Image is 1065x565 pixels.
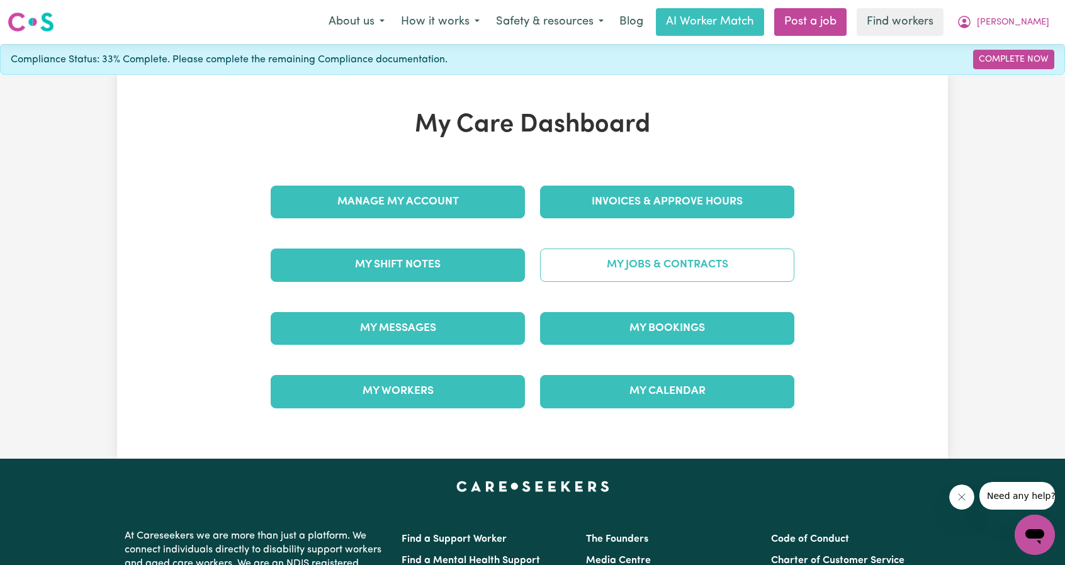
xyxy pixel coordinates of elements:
[1015,515,1055,555] iframe: Button to launch messaging window
[11,52,448,67] span: Compliance Status: 33% Complete. Please complete the remaining Compliance documentation.
[402,534,507,544] a: Find a Support Worker
[540,186,794,218] a: Invoices & Approve Hours
[973,50,1054,69] a: Complete Now
[456,481,609,491] a: Careseekers home page
[271,312,525,345] a: My Messages
[771,534,849,544] a: Code of Conduct
[977,16,1049,30] span: [PERSON_NAME]
[979,482,1055,510] iframe: Message from company
[857,8,944,36] a: Find workers
[488,9,612,35] button: Safety & resources
[774,8,847,36] a: Post a job
[540,375,794,408] a: My Calendar
[8,11,54,33] img: Careseekers logo
[320,9,393,35] button: About us
[8,9,76,19] span: Need any help?
[540,249,794,281] a: My Jobs & Contracts
[586,534,648,544] a: The Founders
[263,110,802,140] h1: My Care Dashboard
[8,8,54,36] a: Careseekers logo
[271,186,525,218] a: Manage My Account
[271,249,525,281] a: My Shift Notes
[612,8,651,36] a: Blog
[949,484,974,510] iframe: Close message
[540,312,794,345] a: My Bookings
[393,9,488,35] button: How it works
[271,375,525,408] a: My Workers
[949,9,1057,35] button: My Account
[656,8,764,36] a: AI Worker Match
